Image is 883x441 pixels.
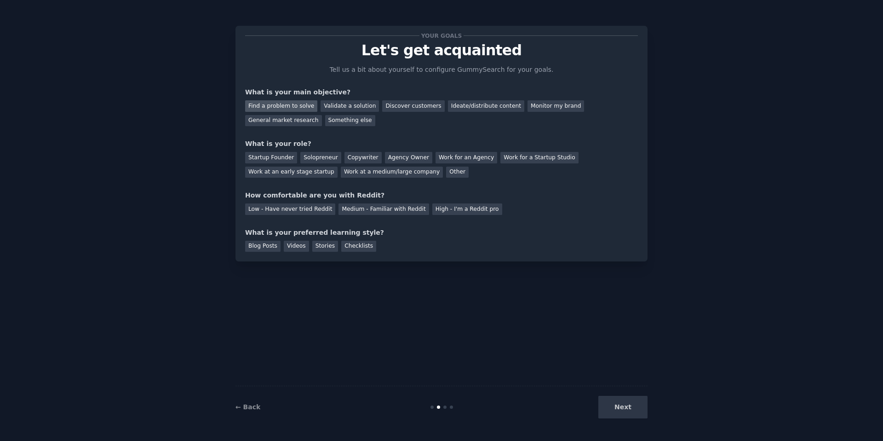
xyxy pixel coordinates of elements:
div: What is your preferred learning style? [245,228,638,238]
div: Validate a solution [321,100,379,112]
div: Discover customers [382,100,444,112]
div: Agency Owner [385,152,432,163]
div: Work at an early stage startup [245,167,338,178]
div: Stories [312,241,338,252]
div: Blog Posts [245,241,281,252]
div: General market research [245,115,322,127]
div: Monitor my brand [528,100,584,112]
span: Your goals [419,31,464,41]
a: ← Back [235,403,260,411]
div: Videos [284,241,309,252]
div: Something else [325,115,375,127]
div: Checklists [341,241,376,252]
div: Work at a medium/large company [341,167,443,178]
div: Find a problem to solve [245,100,317,112]
p: Let's get acquainted [245,42,638,58]
div: What is your main objective? [245,87,638,97]
div: Copywriter [344,152,382,163]
div: Medium - Familiar with Reddit [338,203,429,215]
p: Tell us a bit about yourself to configure GummySearch for your goals. [326,65,557,75]
div: Other [446,167,469,178]
div: Ideate/distribute content [448,100,524,112]
div: Work for an Agency [436,152,497,163]
div: Work for a Startup Studio [500,152,578,163]
div: What is your role? [245,139,638,149]
div: Low - Have never tried Reddit [245,203,335,215]
div: How comfortable are you with Reddit? [245,191,638,200]
div: Solopreneur [300,152,341,163]
div: High - I'm a Reddit pro [432,203,502,215]
div: Startup Founder [245,152,297,163]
